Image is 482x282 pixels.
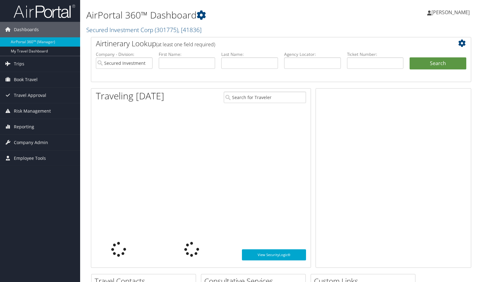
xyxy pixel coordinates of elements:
[156,41,215,48] span: (at least one field required)
[14,88,46,103] span: Travel Approval
[14,119,34,135] span: Reporting
[284,51,341,57] label: Agency Locator:
[86,9,346,22] h1: AirPortal 360™ Dashboard
[431,9,470,16] span: [PERSON_NAME]
[14,72,38,87] span: Book Travel
[96,89,164,102] h1: Traveling [DATE]
[14,4,75,19] img: airportal-logo.png
[347,51,404,57] label: Ticket Number:
[96,38,435,49] h2: Airtinerary Lookup
[155,26,178,34] span: ( 301775 )
[86,26,202,34] a: Secured Investment Corp
[14,151,46,166] span: Employee Tools
[14,22,39,37] span: Dashboards
[96,51,153,57] label: Company - Division:
[242,249,306,260] a: View SecurityLogic®
[14,56,24,72] span: Trips
[159,51,215,57] label: First Name:
[221,51,278,57] label: Last Name:
[178,26,202,34] span: , [ 41836 ]
[14,103,51,119] span: Risk Management
[14,135,48,150] span: Company Admin
[410,57,466,70] button: Search
[427,3,476,22] a: [PERSON_NAME]
[224,92,306,103] input: Search for Traveler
